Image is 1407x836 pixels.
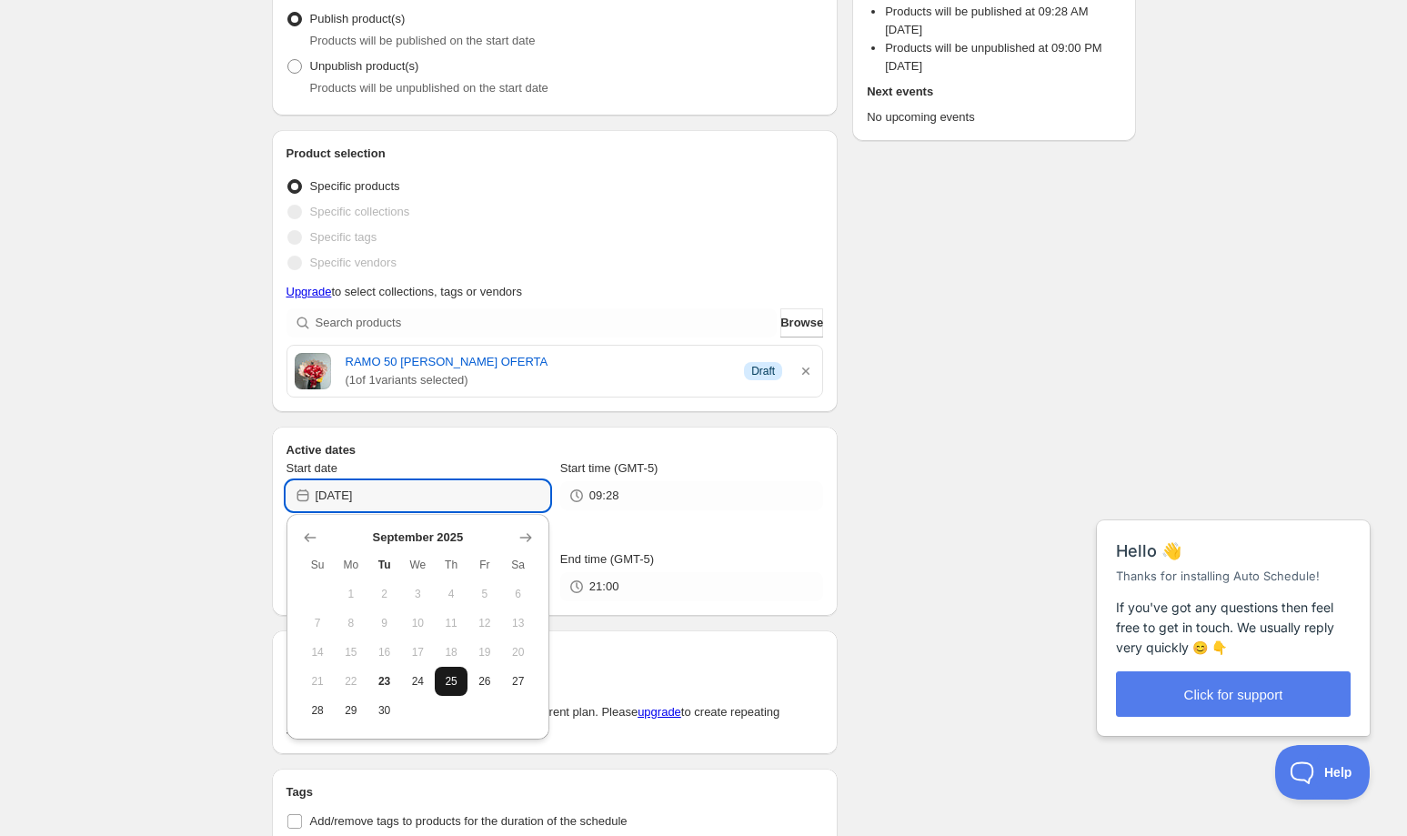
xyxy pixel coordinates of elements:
li: Products will be unpublished at 09:00 PM [DATE] [885,39,1121,76]
button: Sunday September 21 2025 [301,667,335,696]
a: upgrade [638,705,681,719]
span: 30 [375,703,394,718]
th: Saturday [501,550,535,579]
span: Unpublish product(s) [310,59,419,73]
th: Tuesday [367,550,401,579]
span: 5 [475,587,494,601]
button: Wednesday September 24 2025 [401,667,435,696]
span: ( 1 of 1 variants selected) [346,371,730,389]
span: 19 [475,645,494,660]
span: Specific products [310,179,400,193]
button: Monday September 1 2025 [334,579,367,609]
button: Friday September 26 2025 [467,667,501,696]
button: Monday September 22 2025 [334,667,367,696]
span: Publish product(s) [310,12,406,25]
span: Specific vendors [310,256,397,269]
input: Search products [316,308,778,337]
a: Upgrade [286,285,332,298]
span: We [408,558,427,572]
button: Show previous month, August 2025 [297,525,323,550]
span: Start time (GMT-5) [560,461,658,475]
button: Wednesday September 3 2025 [401,579,435,609]
span: Th [442,558,461,572]
span: 27 [508,674,528,689]
span: Draft [751,364,775,378]
button: Monday September 29 2025 [334,696,367,725]
button: Monday September 8 2025 [334,609,367,638]
p: to select collections, tags or vendors [286,283,824,301]
span: 13 [508,616,528,630]
span: 24 [408,674,427,689]
span: Sa [508,558,528,572]
span: 28 [308,703,327,718]
span: 6 [508,587,528,601]
th: Wednesday [401,550,435,579]
th: Sunday [301,550,335,579]
span: Browse [780,314,823,332]
a: RAMO 50 [PERSON_NAME] OFERTA [346,353,730,371]
li: Products will be published at 09:28 AM [DATE] [885,3,1121,39]
button: Tuesday September 16 2025 [367,638,401,667]
span: 17 [408,645,427,660]
span: 23 [375,674,394,689]
button: Saturday September 13 2025 [501,609,535,638]
button: Wednesday September 10 2025 [401,609,435,638]
span: 15 [341,645,360,660]
button: Tuesday September 2 2025 [367,579,401,609]
span: 14 [308,645,327,660]
button: Show next month, October 2025 [513,525,538,550]
span: Specific tags [310,230,377,244]
span: 18 [442,645,461,660]
h2: Tags [286,783,824,801]
span: 2 [375,587,394,601]
button: Friday September 12 2025 [467,609,501,638]
button: Tuesday September 9 2025 [367,609,401,638]
span: 1 [341,587,360,601]
button: Tuesday September 30 2025 [367,696,401,725]
button: Sunday September 28 2025 [301,696,335,725]
button: Friday September 19 2025 [467,638,501,667]
button: Browse [780,308,823,337]
button: Today Tuesday September 23 2025 [367,667,401,696]
button: Thursday September 11 2025 [435,609,468,638]
span: Products will be unpublished on the start date [310,81,548,95]
span: 25 [442,674,461,689]
span: 20 [508,645,528,660]
span: Add/remove tags to products for the duration of the schedule [310,814,628,828]
span: Specific collections [310,205,410,218]
span: Mo [341,558,360,572]
button: Thursday September 18 2025 [435,638,468,667]
span: 12 [475,616,494,630]
button: Saturday September 27 2025 [501,667,535,696]
span: 8 [341,616,360,630]
button: Saturday September 20 2025 [501,638,535,667]
button: Sunday September 14 2025 [301,638,335,667]
span: Start date [286,461,337,475]
h2: Active dates [286,441,824,459]
h2: Next events [867,83,1121,101]
iframe: Help Scout Beacon - Messages and Notifications [1088,475,1381,745]
h2: Repeating [286,645,824,663]
h2: Product selection [286,145,824,163]
span: 4 [442,587,461,601]
iframe: Help Scout Beacon - Open [1275,745,1371,800]
p: No upcoming events [867,108,1121,126]
span: 21 [308,674,327,689]
span: End time (GMT-5) [560,552,654,566]
button: Thursday September 4 2025 [435,579,468,609]
button: Sunday September 7 2025 [301,609,335,638]
th: Friday [467,550,501,579]
span: 16 [375,645,394,660]
span: Tu [375,558,394,572]
span: 10 [408,616,427,630]
span: 9 [375,616,394,630]
button: Thursday September 25 2025 [435,667,468,696]
th: Monday [334,550,367,579]
button: Saturday September 6 2025 [501,579,535,609]
span: Fr [475,558,494,572]
button: Wednesday September 17 2025 [401,638,435,667]
span: 29 [341,703,360,718]
span: Su [308,558,327,572]
span: Products will be published on the start date [310,34,536,47]
span: 22 [341,674,360,689]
